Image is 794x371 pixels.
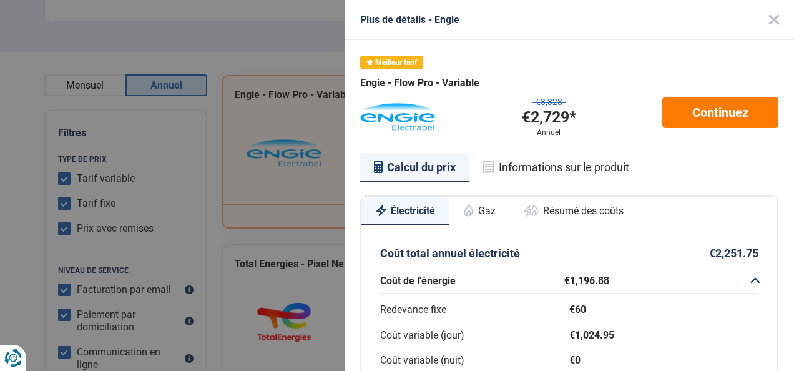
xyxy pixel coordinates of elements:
[360,153,469,183] button: Calcul du prix
[380,275,564,287] span: Coût de l'énergie
[360,103,435,131] img: Engie
[360,14,459,26] h2: Plus de détails - Engie
[564,275,748,287] span: €1,196.88
[532,97,566,107] div: €3,828
[509,197,637,224] button: Résumé des coûts
[380,269,758,294] button: Coût de l'énergie€1,196.88
[380,352,569,370] div: Coût variable (nuit)
[709,247,758,260] span: €2,251.75
[522,107,576,128] div: €2,729*
[569,327,758,345] div: €1,024.95
[469,153,643,182] button: Informations sur le produit
[380,301,569,319] div: Redevance fixe
[360,77,778,89] div: Engie - Flow Pro - Variable
[380,247,520,260] span: Coût total annuel électricité
[662,97,778,128] a: Continuez
[569,352,758,370] div: €0
[569,301,758,319] div: €60
[361,197,449,225] button: Électricité
[449,197,509,224] button: Gaz
[380,327,569,345] div: Coût variable (jour)
[537,128,561,137] div: Annuel
[360,56,423,69] div: Meilleur tarif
